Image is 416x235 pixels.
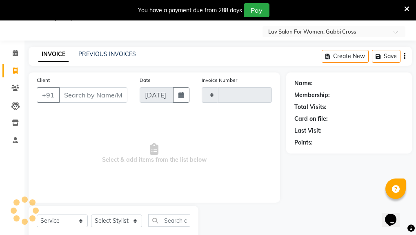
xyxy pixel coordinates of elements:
[322,50,369,63] button: Create New
[37,77,50,84] label: Client
[294,115,328,123] div: Card on file:
[294,79,313,88] div: Name:
[37,87,60,103] button: +91
[294,138,313,147] div: Points:
[294,103,327,111] div: Total Visits:
[38,47,69,62] a: INVOICE
[294,127,322,135] div: Last Visit:
[382,202,408,227] iframe: chat widget
[148,214,190,227] input: Search or Scan
[202,77,237,84] label: Invoice Number
[244,3,269,17] button: Pay
[138,6,242,15] div: You have a payment due from 288 days
[59,87,127,103] input: Search by Name/Mobile/Email/Code
[37,113,272,194] span: Select & add items from the list below
[294,91,330,99] div: Membership:
[372,50,400,63] button: Save
[140,77,151,84] label: Date
[78,50,136,58] a: PREVIOUS INVOICES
